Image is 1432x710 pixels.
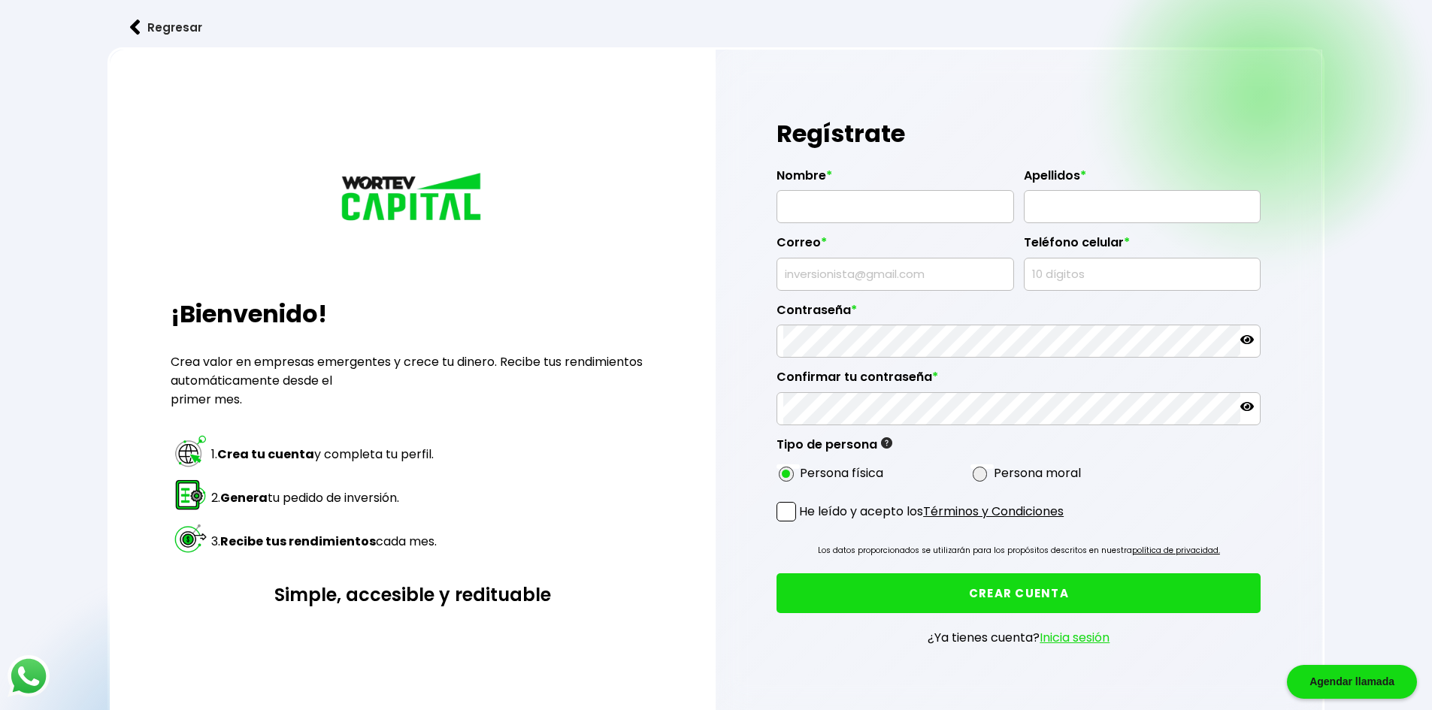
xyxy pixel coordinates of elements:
p: He leído y acepto los [799,502,1064,521]
button: Regresar [107,8,225,47]
h1: Regístrate [777,111,1261,156]
img: gfR76cHglkPwleuBLjWdxeZVvX9Wp6JBDmjRYY8JYDQn16A2ICN00zLTgIroGa6qie5tIuWH7V3AapTKqzv+oMZsGfMUqL5JM... [881,437,892,449]
td: 2. tu pedido de inversión. [210,476,437,518]
img: flecha izquierda [130,20,141,35]
h2: ¡Bienvenido! [171,296,655,332]
img: paso 3 [173,521,208,556]
img: logos_whatsapp-icon.242b2217.svg [8,655,50,697]
p: Los datos proporcionados se utilizarán para los propósitos descritos en nuestra [818,543,1220,558]
a: flecha izquierdaRegresar [107,8,1325,47]
td: 1. y completa tu perfil. [210,433,437,475]
label: Tipo de persona [777,437,892,460]
label: Correo [777,235,1014,258]
img: paso 1 [173,434,208,469]
a: Términos y Condiciones [923,503,1064,520]
label: Apellidos [1024,168,1261,191]
a: política de privacidad. [1132,545,1220,556]
p: ¿Ya tienes cuenta? [928,628,1110,647]
strong: Genera [220,489,268,506]
h3: Simple, accesible y redituable [171,582,655,608]
strong: Recibe tus rendimientos [220,533,376,550]
img: logo_wortev_capital [338,171,488,226]
label: Persona física [800,464,883,482]
img: paso 2 [173,477,208,512]
button: CREAR CUENTA [777,573,1261,613]
label: Confirmar tu contraseña [777,370,1261,392]
td: 3. cada mes. [210,520,437,562]
input: inversionista@gmail.com [783,258,1007,290]
input: 10 dígitos [1031,258,1255,290]
label: Contraseña [777,303,1261,325]
p: Crea valor en empresas emergentes y crece tu dinero. Recibe tus rendimientos automáticamente desd... [171,352,655,409]
label: Teléfono celular [1024,235,1261,258]
label: Persona moral [994,464,1081,482]
strong: Crea tu cuenta [217,446,314,463]
label: Nombre [777,168,1014,191]
a: Inicia sesión [1040,629,1110,646]
div: Agendar llamada [1287,665,1417,699]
